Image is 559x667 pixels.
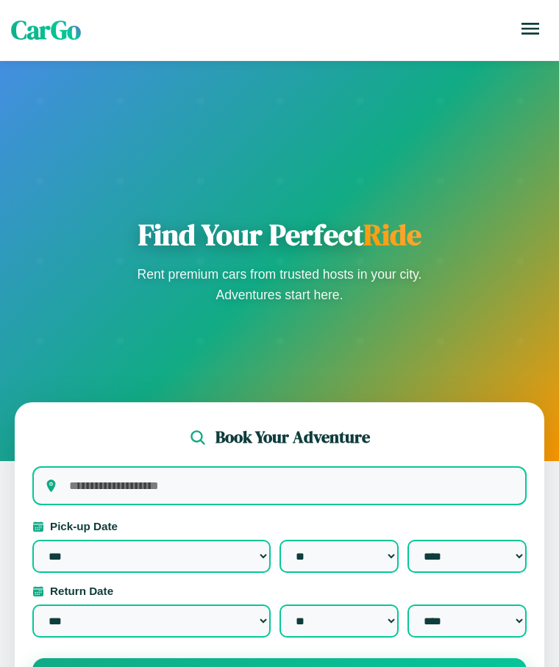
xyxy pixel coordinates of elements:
span: Ride [363,215,421,254]
p: Rent premium cars from trusted hosts in your city. Adventures start here. [132,264,427,305]
label: Return Date [32,585,527,597]
label: Pick-up Date [32,520,527,532]
span: CarGo [11,13,81,48]
h1: Find Your Perfect [132,217,427,252]
h2: Book Your Adventure [216,426,370,449]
